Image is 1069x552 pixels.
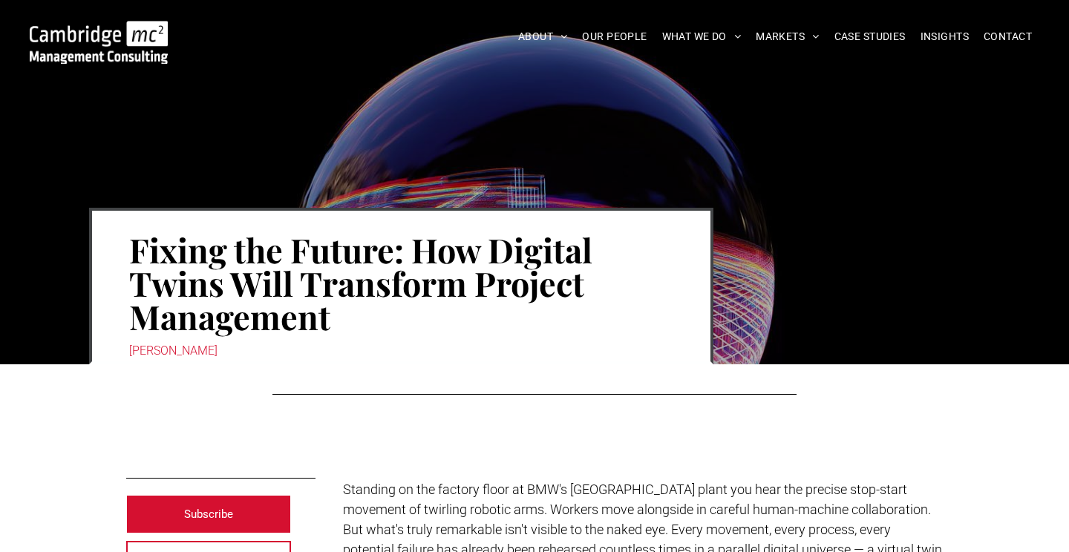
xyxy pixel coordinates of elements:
[30,23,168,39] a: Your Business Transformed | Cambridge Management Consulting
[913,25,976,48] a: INSIGHTS
[511,25,575,48] a: ABOUT
[976,25,1039,48] a: CONTACT
[827,25,913,48] a: CASE STUDIES
[129,231,673,335] h1: Fixing the Future: How Digital Twins Will Transform Project Management
[184,496,233,533] span: Subscribe
[575,25,654,48] a: OUR PEOPLE
[655,25,749,48] a: WHAT WE DO
[129,341,673,361] div: [PERSON_NAME]
[126,495,291,533] a: Subscribe
[748,25,826,48] a: MARKETS
[30,21,168,64] img: Go to Homepage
